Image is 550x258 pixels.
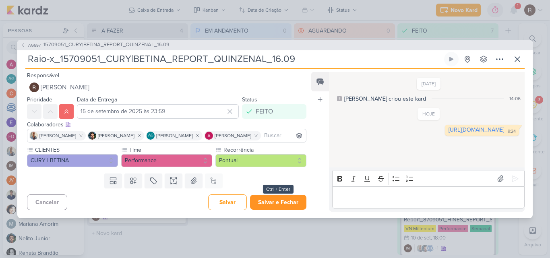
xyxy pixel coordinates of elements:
div: 9:24 [508,128,516,135]
span: [PERSON_NAME] [41,83,89,92]
button: Salvar [208,194,247,210]
span: [PERSON_NAME] [156,132,193,139]
input: Buscar [263,131,304,140]
span: AG697 [27,42,42,48]
label: Time [128,146,212,154]
label: Responsável [27,72,59,79]
div: 14:06 [509,95,521,102]
div: Editor editing area: main [332,186,525,208]
img: Nelito Junior [88,132,96,140]
div: Colaboradores [27,120,306,129]
input: Select a date [77,104,239,119]
button: AG697 15709051_CURY|BETINA_REPORT_QUINZENAL_16.09 [21,41,170,49]
p: AG [148,134,153,138]
img: Alessandra Gomes [205,132,213,140]
div: [PERSON_NAME] criou este kard [344,95,426,103]
div: Ligar relógio [448,56,455,62]
label: Recorrência [223,146,306,154]
img: Rafael Dornelles [29,83,39,92]
button: FEITO [242,104,306,119]
a: [URL][DOMAIN_NAME] [449,126,504,133]
div: Ctrl + Enter [263,185,294,194]
button: CURY | BETINA [27,154,118,167]
button: [PERSON_NAME] [27,80,306,95]
span: [PERSON_NAME] [39,132,76,139]
div: Aline Gimenez Graciano [147,132,155,140]
span: [PERSON_NAME] [98,132,134,139]
input: Kard Sem Título [25,52,442,66]
div: FEITO [256,107,273,116]
label: Data de Entrega [77,96,117,103]
img: Iara Santos [30,132,38,140]
button: Cancelar [27,194,67,210]
div: Editor toolbar [332,171,525,186]
button: Pontual [215,154,306,167]
label: CLIENTES [34,146,118,154]
button: Salvar e Fechar [250,195,306,210]
label: Status [242,96,257,103]
label: Prioridade [27,96,52,103]
button: Performance [121,154,212,167]
span: 15709051_CURY|BETINA_REPORT_QUINZENAL_16.09 [43,41,170,49]
span: [PERSON_NAME] [215,132,251,139]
